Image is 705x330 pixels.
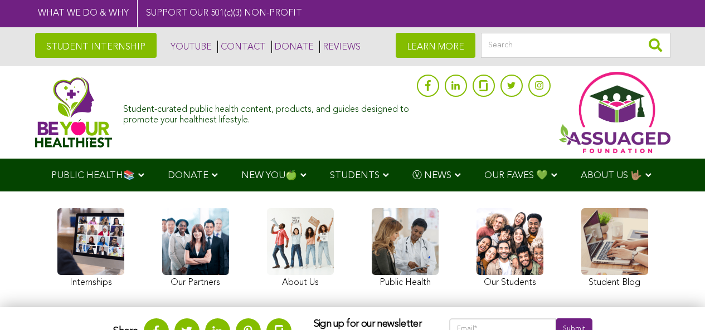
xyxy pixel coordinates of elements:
span: PUBLIC HEALTH📚 [51,171,135,180]
input: Search [481,33,670,58]
span: OUR FAVES 💚 [484,171,548,180]
a: DONATE [271,41,314,53]
span: DONATE [168,171,208,180]
img: Assuaged [35,77,113,147]
span: ABOUT US 🤟🏽 [581,171,642,180]
img: Assuaged App [559,72,670,153]
a: REVIEWS [319,41,361,53]
div: Navigation Menu [35,159,670,191]
div: Student-curated public health content, products, and guides designed to promote your healthiest l... [123,99,411,126]
a: YOUTUBE [168,41,212,53]
span: STUDENTS [330,171,380,180]
a: CONTACT [217,41,266,53]
img: glassdoor [479,80,487,91]
a: LEARN MORE [396,33,475,58]
a: STUDENT INTERNSHIP [35,33,157,58]
iframe: Chat Widget [649,277,705,330]
span: NEW YOU🍏 [241,171,297,180]
span: Ⓥ NEWS [412,171,451,180]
